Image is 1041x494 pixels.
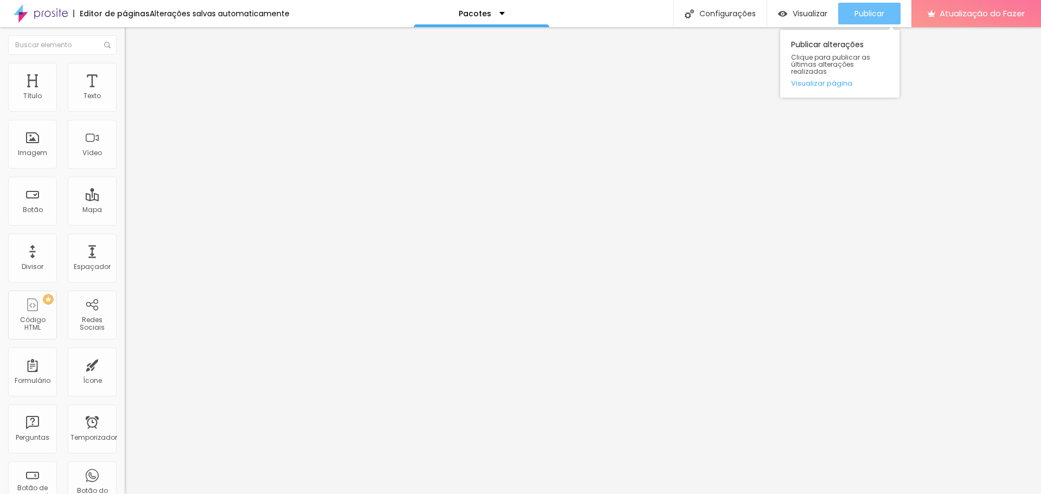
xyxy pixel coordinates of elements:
font: Imagem [18,148,47,157]
font: Ícone [83,376,102,385]
font: Clique para publicar as últimas alterações realizadas [791,53,870,76]
font: Visualizar página [791,78,852,88]
font: Editor de páginas [80,8,150,19]
input: Buscar elemento [8,35,117,55]
font: Texto [83,91,101,100]
font: Visualizar [793,8,827,19]
a: Visualizar página [791,80,889,87]
font: Mapa [82,205,102,214]
button: Publicar [838,3,901,24]
font: Título [23,91,42,100]
font: Publicar [854,8,884,19]
font: Temporizador [70,433,117,442]
font: Formulário [15,376,50,385]
font: Código HTML [20,315,46,332]
font: Divisor [22,262,43,271]
font: Botão [23,205,43,214]
font: Atualização do Fazer [940,8,1025,19]
img: view-1.svg [778,9,787,18]
font: Configurações [699,8,756,19]
font: Perguntas [16,433,49,442]
font: Pacotes [459,8,491,19]
img: Ícone [104,42,111,48]
img: Ícone [685,9,694,18]
button: Visualizar [767,3,838,24]
font: Redes Sociais [80,315,105,332]
font: Publicar alterações [791,39,864,50]
font: Alterações salvas automaticamente [150,8,290,19]
font: Espaçador [74,262,111,271]
font: Vídeo [82,148,102,157]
